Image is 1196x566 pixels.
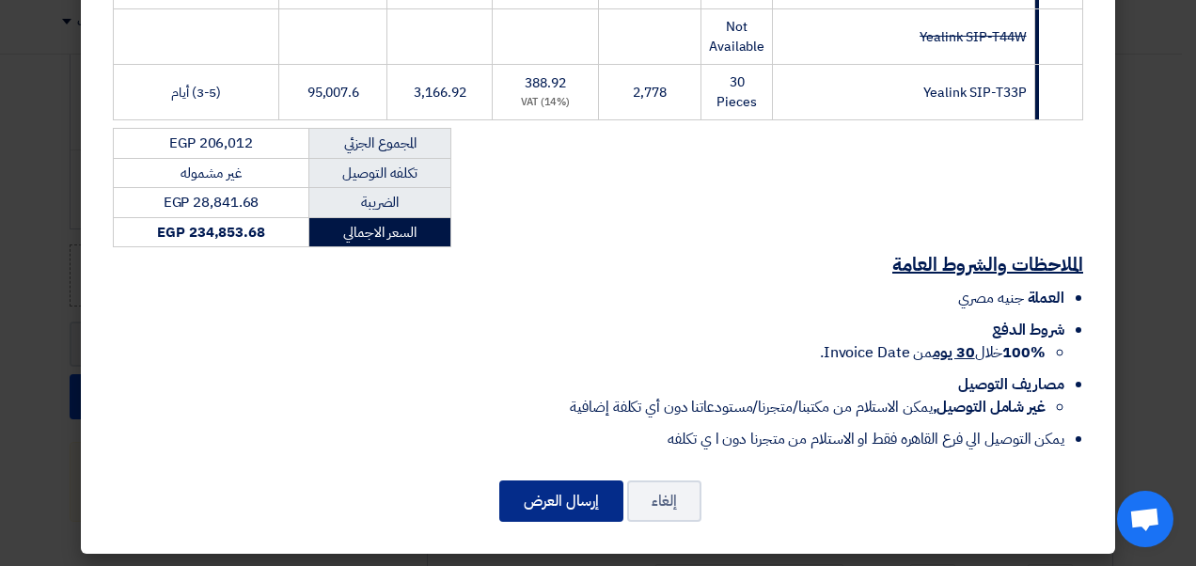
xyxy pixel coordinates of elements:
[181,163,241,183] span: غير مشموله
[500,95,590,111] div: (14%) VAT
[499,480,623,522] button: إرسال العرض
[627,480,701,522] button: إلغاء
[1117,491,1173,547] a: Open chat
[933,341,974,364] u: 30 يوم
[113,428,1064,450] li: يمكن التوصيل الي فرع القاهره فقط او الاستلام من متجرنا دون ا ي تكلفه
[414,83,465,102] span: 3,166.92
[992,319,1064,341] span: شروط الدفع
[958,373,1064,396] span: مصاريف التوصيل
[933,396,1046,418] strong: غير شامل التوصيل,
[633,83,667,102] span: 2,778
[114,129,309,159] td: EGP 206,012
[309,188,451,218] td: الضريبة
[309,129,451,159] td: المجموع الجزئي
[920,27,1026,47] strike: Yealink SIP-T44W
[157,222,265,243] strong: EGP 234,853.68
[164,192,260,212] span: EGP 28,841.68
[171,83,221,102] span: (3-5) أيام
[716,72,756,112] span: 30 Pieces
[923,83,1026,102] span: Yealink SIP-T33P
[309,158,451,188] td: تكلفه التوصيل
[113,396,1046,418] li: يمكن الاستلام من مكتبنا/متجرنا/مستودعاتنا دون أي تكلفة إضافية
[892,250,1083,278] u: الملاحظات والشروط العامة
[307,83,359,102] span: 95,007.6
[1002,341,1046,364] strong: 100%
[309,217,451,247] td: السعر الاجمالي
[820,341,1046,364] span: خلال من Invoice Date.
[958,287,1023,309] span: جنيه مصري
[709,17,764,56] span: Not Available
[525,73,565,93] span: 388.92
[1028,287,1064,309] span: العملة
